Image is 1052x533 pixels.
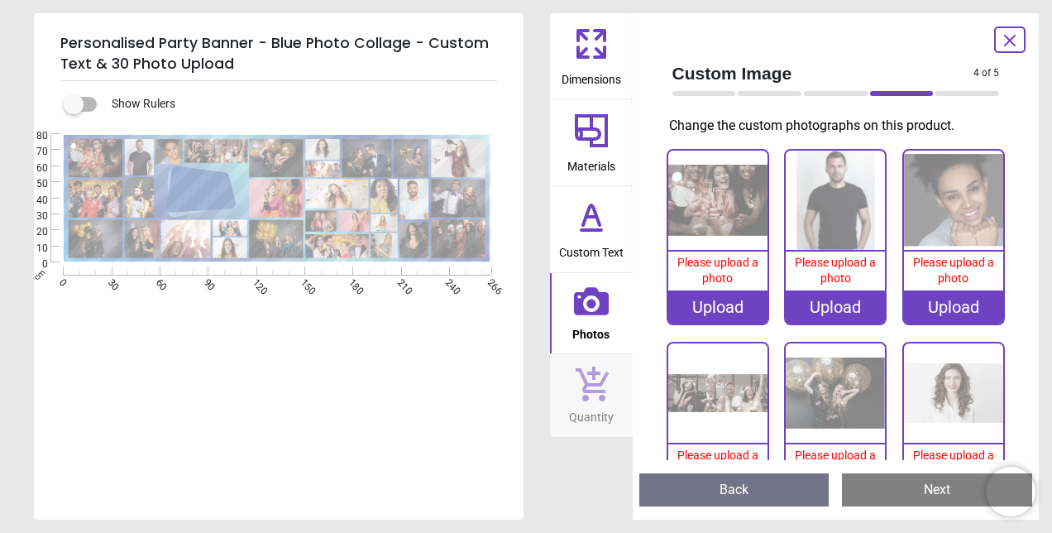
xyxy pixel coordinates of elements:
span: 60 [152,276,163,287]
div: Upload [668,291,767,324]
iframe: Brevo live chat [986,467,1035,516]
button: Next [842,473,1032,507]
span: 50 [17,177,48,191]
span: 30 [104,276,115,287]
span: Please upload a photo [913,449,994,478]
span: 40 [17,194,48,208]
span: 10 [17,242,48,256]
button: Dimensions [550,13,633,99]
span: Please upload a photo [795,449,876,478]
span: 80 [17,129,48,143]
span: 180 [346,276,356,287]
span: 60 [17,161,48,175]
button: Back [639,473,830,507]
span: cm [32,267,47,282]
span: Please upload a photo [677,449,758,478]
span: Dimensions [562,64,621,89]
span: 210 [394,276,404,287]
span: Photos [572,319,610,343]
span: 266 [484,276,495,287]
button: Materials [550,100,633,186]
button: Quantity [550,354,633,437]
span: Custom Text [559,237,624,262]
div: Upload [786,291,885,324]
span: Please upload a photo [913,256,994,286]
span: 70 [17,145,48,159]
span: 0 [55,276,66,287]
span: 4 of 5 [973,66,999,80]
span: Materials [567,151,615,175]
button: Photos [550,273,633,354]
span: 120 [249,276,260,287]
span: 90 [200,276,211,287]
span: 150 [297,276,308,287]
p: Change the custom photographs on this product. [669,117,1013,135]
div: Show Rulers [74,94,524,114]
button: Custom Text [550,186,633,272]
h5: Personalised Party Banner - Blue Photo Collage - Custom Text & 30 Photo Upload [60,26,497,81]
span: 30 [17,209,48,223]
span: 0 [17,257,48,271]
span: Custom Image [672,61,974,85]
span: 20 [17,225,48,239]
div: Upload [904,291,1003,324]
span: Please upload a photo [677,256,758,286]
span: Quantity [569,401,614,426]
span: Please upload a photo [795,256,876,286]
span: 240 [442,276,452,287]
